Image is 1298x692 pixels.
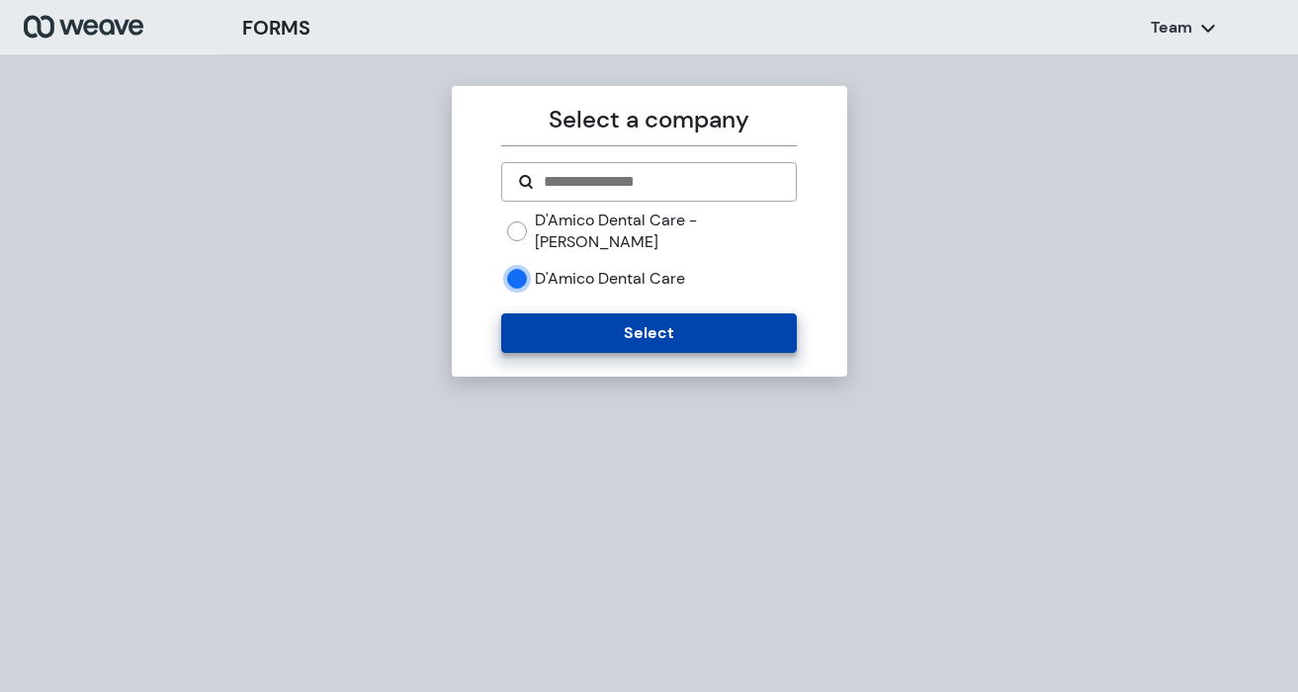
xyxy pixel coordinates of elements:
[542,170,780,194] input: Search
[501,313,797,353] button: Select
[242,13,310,43] h3: FORMS
[535,210,797,252] label: D'Amico Dental Care - [PERSON_NAME]
[535,268,685,290] label: D'Amico Dental Care
[1151,17,1192,39] p: Team
[501,102,797,137] p: Select a company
